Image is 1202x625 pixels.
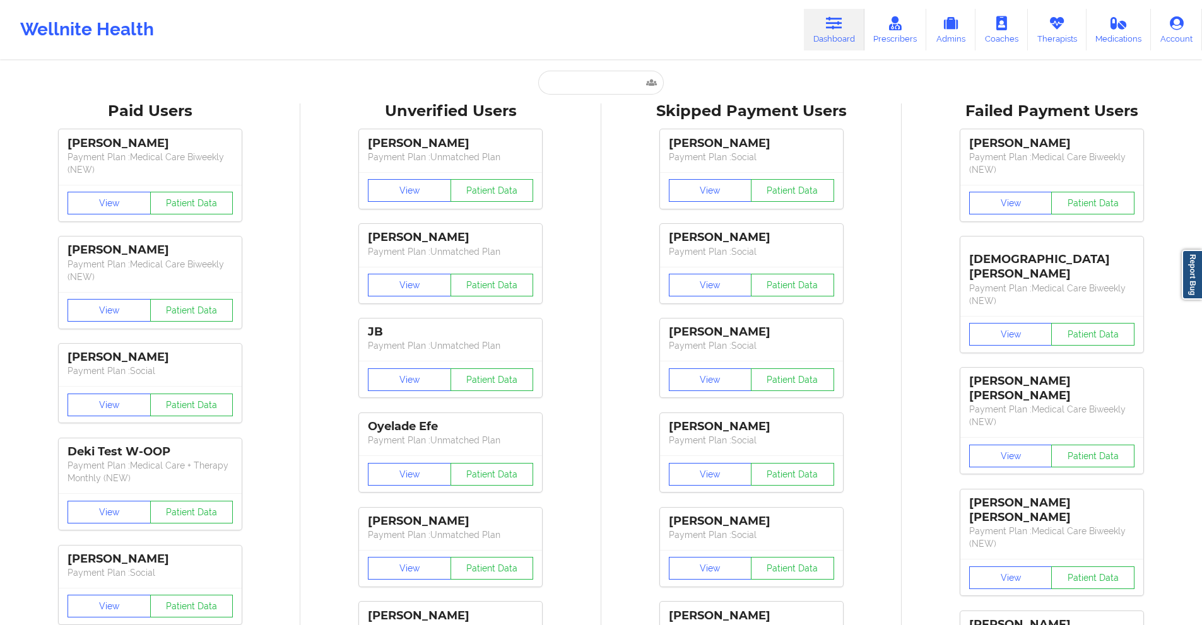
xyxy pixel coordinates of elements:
a: Prescribers [864,9,927,50]
button: View [68,394,151,416]
p: Payment Plan : Medical Care Biweekly (NEW) [969,151,1134,176]
button: Patient Data [1051,323,1134,346]
button: Patient Data [1051,445,1134,467]
a: Therapists [1028,9,1087,50]
p: Payment Plan : Social [669,151,834,163]
div: [PERSON_NAME] [PERSON_NAME] [969,374,1134,403]
button: View [368,557,451,580]
div: [PERSON_NAME] [368,609,533,623]
a: Dashboard [804,9,864,50]
button: Patient Data [451,274,534,296]
div: [PERSON_NAME] [368,136,533,151]
button: Patient Data [451,368,534,391]
div: Oyelade Efe [368,419,533,434]
button: View [669,368,752,391]
div: [PERSON_NAME] [68,243,233,257]
button: View [68,595,151,617]
div: [PERSON_NAME] [368,514,533,529]
button: View [368,274,451,296]
button: View [969,192,1052,214]
p: Payment Plan : Unmatched Plan [368,339,533,352]
div: Deki Test W-OOP [68,445,233,459]
p: Payment Plan : Medical Care Biweekly (NEW) [969,282,1134,307]
a: Medications [1087,9,1152,50]
button: View [669,179,752,202]
div: [PERSON_NAME] [669,230,834,245]
button: Patient Data [751,179,834,202]
a: Account [1151,9,1202,50]
button: View [68,501,151,523]
button: Patient Data [751,463,834,486]
div: [PERSON_NAME] [PERSON_NAME] [969,496,1134,525]
div: [PERSON_NAME] [68,552,233,566]
div: Unverified Users [309,102,592,121]
p: Payment Plan : Social [669,434,834,447]
p: Payment Plan : Medical Care Biweekly (NEW) [969,525,1134,550]
div: [PERSON_NAME] [669,136,834,151]
p: Payment Plan : Medical Care Biweekly (NEW) [68,151,233,176]
button: View [368,368,451,391]
p: Payment Plan : Medical Care Biweekly (NEW) [68,258,233,283]
div: [PERSON_NAME] [669,514,834,529]
button: View [969,566,1052,589]
button: View [68,299,151,322]
a: Report Bug [1182,250,1202,300]
button: Patient Data [1051,192,1134,214]
button: Patient Data [451,463,534,486]
div: [PERSON_NAME] [669,419,834,434]
p: Payment Plan : Unmatched Plan [368,529,533,541]
p: Payment Plan : Medical Care Biweekly (NEW) [969,403,1134,428]
button: View [669,463,752,486]
button: Patient Data [150,595,233,617]
button: Patient Data [751,274,834,296]
button: Patient Data [150,394,233,416]
button: View [368,463,451,486]
div: JB [368,325,533,339]
button: View [969,323,1052,346]
div: [PERSON_NAME] [669,325,834,339]
p: Payment Plan : Medical Care + Therapy Monthly (NEW) [68,459,233,484]
a: Admins [926,9,975,50]
div: Paid Users [9,102,292,121]
p: Payment Plan : Social [669,339,834,352]
button: View [669,274,752,296]
div: Failed Payment Users [910,102,1193,121]
p: Payment Plan : Unmatched Plan [368,434,533,447]
div: [PERSON_NAME] [68,136,233,151]
button: Patient Data [150,501,233,523]
p: Payment Plan : Social [68,566,233,579]
div: Skipped Payment Users [610,102,893,121]
button: Patient Data [1051,566,1134,589]
button: Patient Data [451,179,534,202]
a: Coaches [975,9,1028,50]
div: [PERSON_NAME] [368,230,533,245]
button: Patient Data [751,557,834,580]
button: Patient Data [150,299,233,322]
div: [PERSON_NAME] [669,609,834,623]
div: [DEMOGRAPHIC_DATA][PERSON_NAME] [969,243,1134,281]
button: Patient Data [751,368,834,391]
button: Patient Data [451,557,534,580]
button: View [68,192,151,214]
div: [PERSON_NAME] [969,136,1134,151]
button: View [368,179,451,202]
p: Payment Plan : Unmatched Plan [368,151,533,163]
button: View [969,445,1052,467]
p: Payment Plan : Social [669,529,834,541]
p: Payment Plan : Unmatched Plan [368,245,533,258]
button: View [669,557,752,580]
p: Payment Plan : Social [669,245,834,258]
div: [PERSON_NAME] [68,350,233,365]
p: Payment Plan : Social [68,365,233,377]
button: Patient Data [150,192,233,214]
